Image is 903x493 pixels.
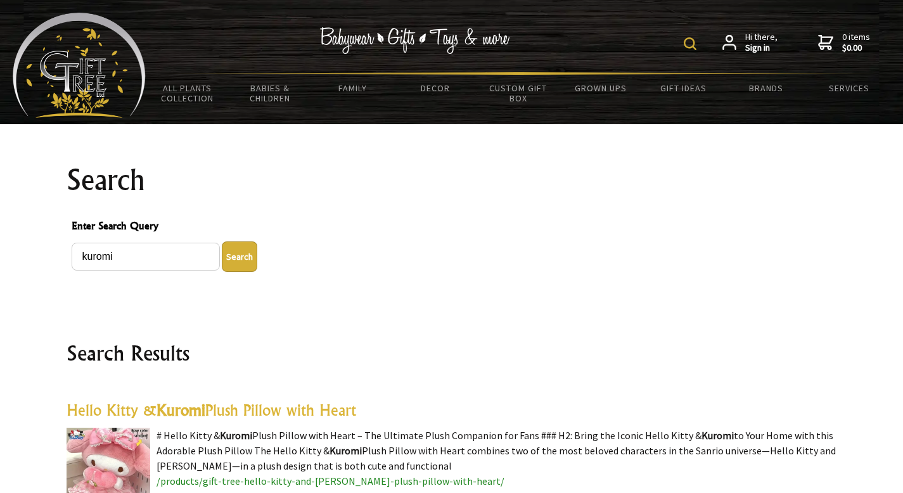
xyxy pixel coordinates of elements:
[72,218,832,236] span: Enter Search Query
[722,32,778,54] a: Hi there,Sign in
[157,475,504,487] a: /products/gift-tree-hello-kitty-and-[PERSON_NAME]-plush-pillow-with-heart/
[560,75,643,101] a: Grown Ups
[725,75,808,101] a: Brands
[320,27,510,54] img: Babywear - Gifts - Toys & more
[67,400,356,419] a: Hello Kitty &KuromiPlush Pillow with Heart
[808,75,891,101] a: Services
[394,75,477,101] a: Decor
[146,75,229,112] a: All Plants Collection
[477,75,560,112] a: Custom Gift Box
[701,429,734,442] highlight: Kuromi
[229,75,312,112] a: Babies & Children
[818,32,870,54] a: 0 items$0.00
[72,243,220,271] input: Enter Search Query
[157,400,205,419] highlight: Kuromi
[311,75,394,101] a: Family
[842,31,870,54] span: 0 items
[67,165,837,195] h1: Search
[330,444,362,457] highlight: Kuromi
[684,37,696,50] img: product search
[222,241,257,272] button: Enter Search Query
[745,32,778,54] span: Hi there,
[67,338,837,368] h2: Search Results
[745,42,778,54] strong: Sign in
[642,75,725,101] a: Gift Ideas
[220,429,252,442] highlight: Kuromi
[13,13,146,118] img: Babyware - Gifts - Toys and more...
[842,42,870,54] strong: $0.00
